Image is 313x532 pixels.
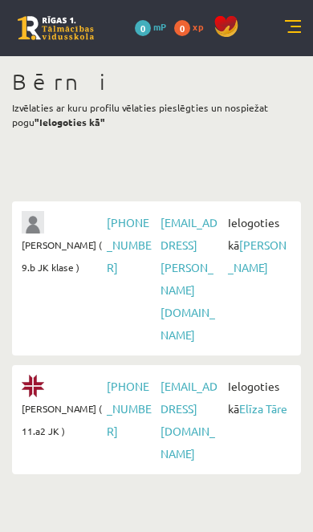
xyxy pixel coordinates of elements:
[107,215,152,274] a: [PHONE_NUMBER]
[12,68,301,95] h1: Bērni
[193,20,203,33] span: xp
[22,375,44,397] img: Elīza Tāre
[22,234,103,278] span: [PERSON_NAME] ( 9.b JK klase )
[153,20,166,33] span: mP
[135,20,151,36] span: 0
[12,100,301,129] p: Izvēlaties ar kuru profilu vēlaties pieslēgties un nospiežat pogu
[22,397,103,442] span: [PERSON_NAME] ( 11.a2 JK )
[224,375,291,420] span: Ielogoties kā
[22,211,44,234] img: Jānis Tāre
[161,215,217,342] a: [EMAIL_ADDRESS][PERSON_NAME][DOMAIN_NAME]
[174,20,211,33] a: 0 xp
[224,211,291,278] span: Ielogoties kā
[107,379,152,438] a: [PHONE_NUMBER]
[18,16,94,40] a: Rīgas 1. Tālmācības vidusskola
[228,238,287,274] a: [PERSON_NAME]
[239,401,287,416] a: Elīza Tāre
[161,379,217,461] a: [EMAIL_ADDRESS][DOMAIN_NAME]
[35,116,105,128] b: "Ielogoties kā"
[174,20,190,36] span: 0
